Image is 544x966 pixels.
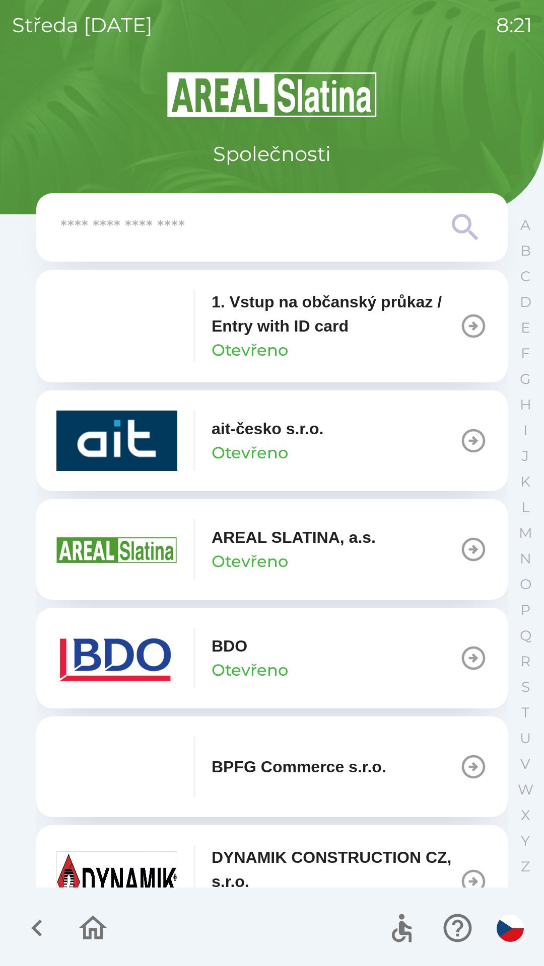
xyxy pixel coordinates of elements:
button: N [513,546,538,572]
p: A [520,216,530,234]
button: V [513,751,538,777]
p: D [520,293,531,311]
button: D [513,289,538,315]
button: P [513,597,538,623]
p: F [521,345,530,362]
p: BDO [212,634,247,658]
p: Otevřeno [212,658,288,682]
button: G [513,366,538,392]
p: M [519,524,532,542]
button: S [513,674,538,700]
button: DYNAMIK CONSTRUCTION CZ, s.r.o.Otevřeno [36,825,508,938]
button: C [513,264,538,289]
button: U [513,726,538,751]
button: L [513,495,538,520]
p: 1. Vstup na občanský průkaz / Entry with ID card [212,290,459,338]
img: aad3f322-fb90-43a2-be23-5ead3ef36ce5.png [56,519,177,580]
button: BPFG Commerce s.r.o. [36,716,508,817]
img: 93ea42ec-2d1b-4d6e-8f8a-bdbb4610bcc3.png [56,296,177,356]
button: T [513,700,538,726]
p: 8:21 [496,10,532,40]
p: Y [521,832,530,850]
p: I [523,422,527,439]
p: R [520,653,530,670]
p: V [520,755,530,773]
p: G [520,370,531,388]
button: ait-česko s.r.o.Otevřeno [36,390,508,491]
button: Y [513,828,538,854]
button: F [513,341,538,366]
img: 40b5cfbb-27b1-4737-80dc-99d800fbabba.png [56,411,177,471]
p: U [520,730,531,747]
p: Společnosti [213,139,331,169]
p: ait-česko s.r.o. [212,417,323,441]
button: M [513,520,538,546]
p: Otevřeno [212,549,288,574]
button: A [513,212,538,238]
button: 1. Vstup na občanský průkaz / Entry with ID cardOtevřeno [36,270,508,382]
p: Q [520,627,531,645]
p: O [520,576,531,593]
p: N [520,550,531,568]
img: cs flag [497,915,524,942]
button: E [513,315,538,341]
button: X [513,802,538,828]
button: R [513,649,538,674]
p: L [521,499,529,516]
p: J [522,447,529,465]
button: W [513,777,538,802]
button: Z [513,854,538,879]
p: B [520,242,531,260]
p: Otevřeno [212,338,288,362]
img: Logo [36,70,508,119]
p: S [521,678,530,696]
p: T [521,704,529,721]
button: AREAL SLATINA, a.s.Otevřeno [36,499,508,600]
p: K [520,473,530,491]
button: Q [513,623,538,649]
p: W [518,781,533,798]
img: ae7449ef-04f1-48ed-85b5-e61960c78b50.png [56,628,177,688]
img: f3b1b367-54a7-43c8-9d7e-84e812667233.png [56,737,177,797]
p: X [521,807,530,824]
p: AREAL SLATINA, a.s. [212,525,376,549]
p: C [520,268,530,285]
button: K [513,469,538,495]
p: Otevřeno [212,441,288,465]
button: H [513,392,538,418]
p: H [520,396,531,414]
p: DYNAMIK CONSTRUCTION CZ, s.r.o. [212,845,459,894]
p: Z [521,858,530,875]
p: E [521,319,530,337]
p: P [520,601,530,619]
button: J [513,443,538,469]
button: O [513,572,538,597]
p: BPFG Commerce s.r.o. [212,755,386,779]
img: 9aa1c191-0426-4a03-845b-4981a011e109.jpeg [56,851,177,912]
button: I [513,418,538,443]
p: středa [DATE] [12,10,153,40]
button: B [513,238,538,264]
button: BDOOtevřeno [36,608,508,708]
